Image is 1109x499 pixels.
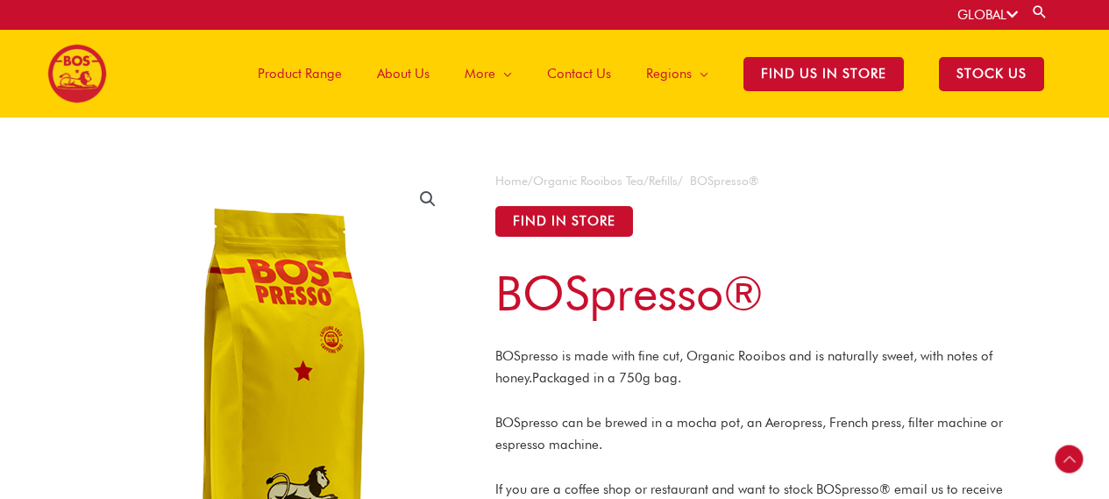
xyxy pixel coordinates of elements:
[495,170,1044,192] nav: Breadcrumb
[649,174,678,188] a: Refills
[447,30,530,118] a: More
[258,47,342,100] span: Product Range
[359,30,447,118] a: About Us
[495,206,633,237] button: Find in Store
[495,348,992,386] span: BOSpresso is made with fine cut, Organic Rooibos and is naturally sweet, with notes of honey.
[921,30,1062,118] a: STOCK US
[530,30,629,118] a: Contact Us
[495,264,1044,322] h1: BOSpresso®
[547,47,611,100] span: Contact Us
[377,47,430,100] span: About Us
[495,174,528,188] a: Home
[629,30,726,118] a: Regions
[1031,4,1049,20] a: Search button
[532,370,681,386] span: Packaged in a 750g bag.
[465,47,495,100] span: More
[533,174,643,188] a: Organic Rooibos Tea
[240,30,359,118] a: Product Range
[726,30,921,118] a: Find Us in Store
[47,44,107,103] img: BOS logo finals-200px
[646,47,692,100] span: Regions
[412,183,444,215] a: View full-screen image gallery
[227,30,1062,118] nav: Site Navigation
[743,57,904,91] span: Find Us in Store
[495,412,1044,456] p: BOSpresso can be brewed in a mocha pot, an Aeropress, French press, filter machine or espresso ma...
[957,7,1018,23] a: GLOBAL
[939,57,1044,91] span: STOCK US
